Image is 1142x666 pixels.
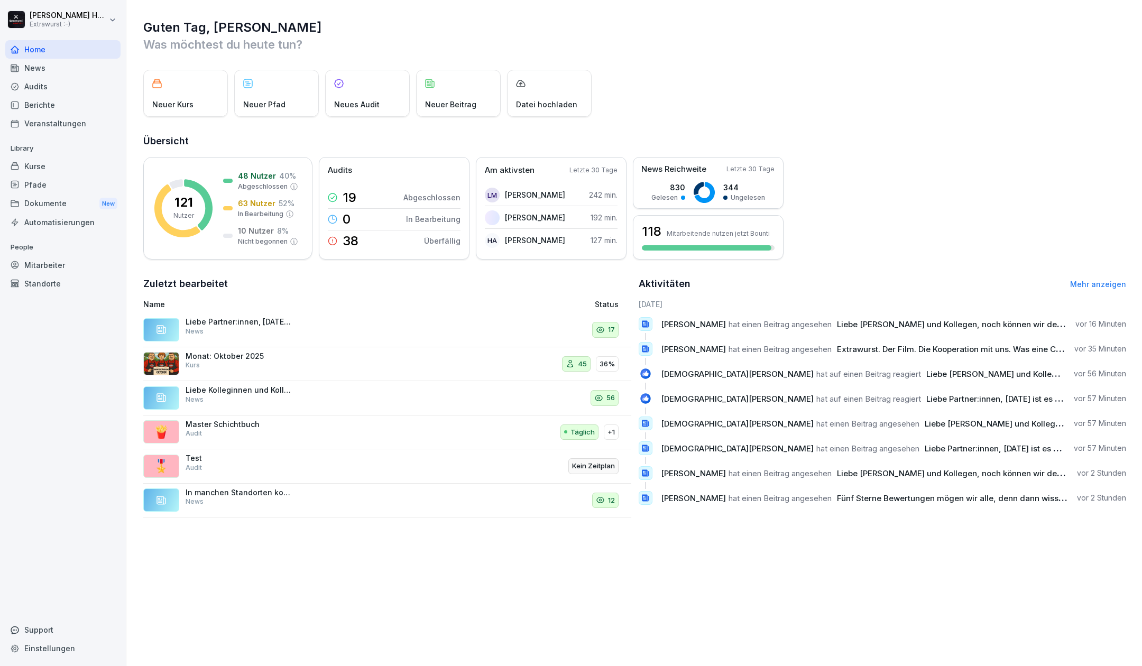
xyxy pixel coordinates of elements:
p: Abgeschlossen [238,182,288,191]
a: 🍟Master SchichtbuchAuditTäglich+1 [143,415,631,450]
p: Kurs [186,360,200,370]
p: Liebe Partner:innen, [DATE] ist es soweit und das Release des Trailers ist [DATE] raus. Somit kön... [186,317,291,327]
span: [DEMOGRAPHIC_DATA][PERSON_NAME] [661,394,814,404]
p: News [186,395,204,404]
p: Test [186,454,291,463]
p: Status [595,299,619,310]
span: hat einen Beitrag angesehen [729,319,832,329]
p: vor 35 Minuten [1074,344,1126,354]
p: Liebe Kolleginnen und Kollegen, noch können wir den großen Vorhang noch nicht öffnen, um euch auf... [186,385,291,395]
a: Standorte [5,274,121,293]
p: News [186,327,204,336]
p: 8 % [277,225,289,236]
p: 🍟 [153,422,169,441]
a: Pfade [5,175,121,194]
p: 127 min. [591,235,618,246]
div: Veranstaltungen [5,114,121,133]
p: [PERSON_NAME] [505,189,565,200]
p: Audit [186,429,202,438]
p: vor 2 Stunden [1077,468,1126,478]
a: Liebe Partner:innen, [DATE] ist es soweit und das Release des Trailers ist [DATE] raus. Somit kön... [143,313,631,347]
span: hat einen Beitrag angesehen [729,468,832,478]
span: hat einen Beitrag angesehen [816,443,919,454]
p: Gelesen [651,193,678,202]
p: 52 % [279,198,294,209]
p: 38 [343,235,358,247]
p: Neuer Pfad [243,99,285,110]
p: News Reichweite [641,163,706,175]
span: hat auf einen Beitrag reagiert [816,369,921,379]
p: 40 % [279,170,296,181]
p: Datei hochladen [516,99,577,110]
p: 242 min. [589,189,618,200]
p: Am aktivsten [485,164,535,177]
p: 17 [608,325,615,335]
h2: Übersicht [143,134,1126,149]
p: vor 56 Minuten [1074,368,1126,379]
p: 0 [343,213,351,226]
p: 56 [606,393,615,403]
p: 19 [343,191,356,204]
h6: [DATE] [639,299,1127,310]
a: 🎖️TestAuditKein Zeitplan [143,449,631,484]
img: m8fwnm031ia1f7g8yx7pm1rx.png [143,352,179,375]
p: Audits [328,164,352,177]
p: Kein Zeitplan [572,461,615,471]
p: News [186,497,204,506]
img: kuy3p40g7ra17kfpybsyb0b8.png [485,210,500,225]
p: Nicht begonnen [238,237,288,246]
span: [DEMOGRAPHIC_DATA][PERSON_NAME] [661,419,814,429]
p: [PERSON_NAME] [505,235,565,246]
a: Automatisierungen [5,213,121,232]
p: vor 2 Stunden [1077,493,1126,503]
p: In Bearbeitung [406,214,461,225]
div: Dokumente [5,194,121,214]
p: +1 [607,427,615,438]
a: Audits [5,77,121,96]
a: News [5,59,121,77]
p: Library [5,140,121,157]
span: hat einen Beitrag angesehen [729,493,832,503]
p: 12 [608,495,615,506]
p: In manchen Standorten kommt es noch zu abstürzen des Kassensystems/APP Plugins. Hier hat der Tech... [186,488,291,497]
span: hat einen Beitrag angesehen [816,419,919,429]
a: Einstellungen [5,639,121,658]
div: Berichte [5,96,121,114]
p: People [5,239,121,256]
a: Kurse [5,157,121,175]
p: 10 Nutzer [238,225,274,236]
a: Mitarbeiter [5,256,121,274]
p: 344 [723,182,765,193]
p: Täglich [570,427,595,438]
span: [PERSON_NAME] [661,493,726,503]
a: Home [5,40,121,59]
span: [DEMOGRAPHIC_DATA][PERSON_NAME] [661,443,814,454]
p: vor 16 Minuten [1075,319,1126,329]
p: Monat: Oktober 2025 [186,351,291,361]
p: Letzte 30 Tage [726,164,775,174]
p: Neues Audit [334,99,380,110]
p: Mitarbeitende nutzen jetzt Bounti [667,229,770,237]
p: [PERSON_NAME] [505,212,565,223]
div: HA [485,233,500,248]
h3: 118 [642,223,661,240]
p: 192 min. [591,212,618,223]
a: Mehr anzeigen [1070,280,1126,289]
p: vor 57 Minuten [1074,393,1126,404]
a: In manchen Standorten kommt es noch zu abstürzen des Kassensystems/APP Plugins. Hier hat der Tech... [143,484,631,518]
p: vor 57 Minuten [1074,418,1126,429]
p: vor 57 Minuten [1074,443,1126,454]
p: Letzte 30 Tage [569,165,618,175]
p: 121 [174,196,193,209]
p: 36% [600,359,615,369]
p: Was möchtest du heute tun? [143,36,1126,53]
p: 830 [651,182,685,193]
p: Extrawurst :-) [30,21,107,28]
div: LM [485,188,500,202]
span: [PERSON_NAME] [661,319,726,329]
